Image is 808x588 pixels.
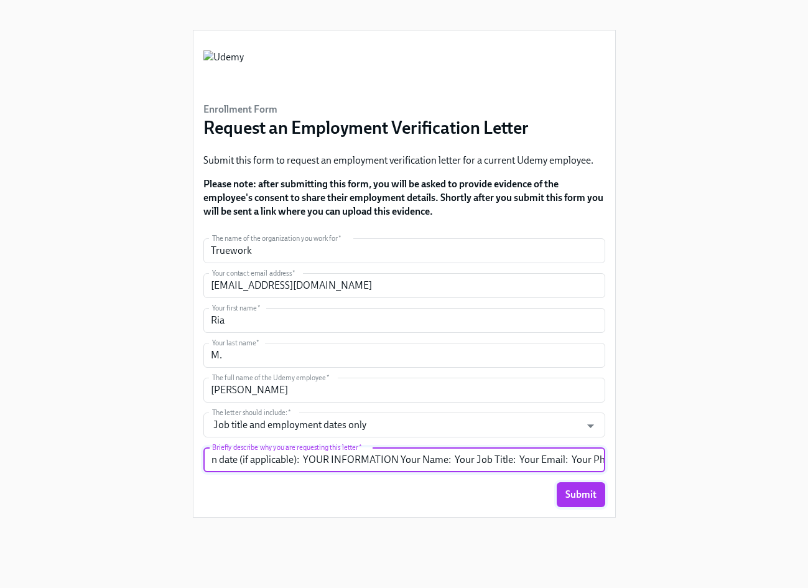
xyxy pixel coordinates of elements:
strong: Please note: after submitting this form, you will be asked to provide evidence of the employee's ... [203,178,603,217]
img: Udemy [203,50,244,88]
h3: Request an Employment Verification Letter [203,116,529,139]
button: Submit [557,482,605,507]
span: Submit [565,488,597,501]
button: Open [581,416,600,436]
h6: Enrollment Form [203,103,529,116]
p: Submit this form to request an employment verification letter for a current Udemy employee. [203,154,605,167]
